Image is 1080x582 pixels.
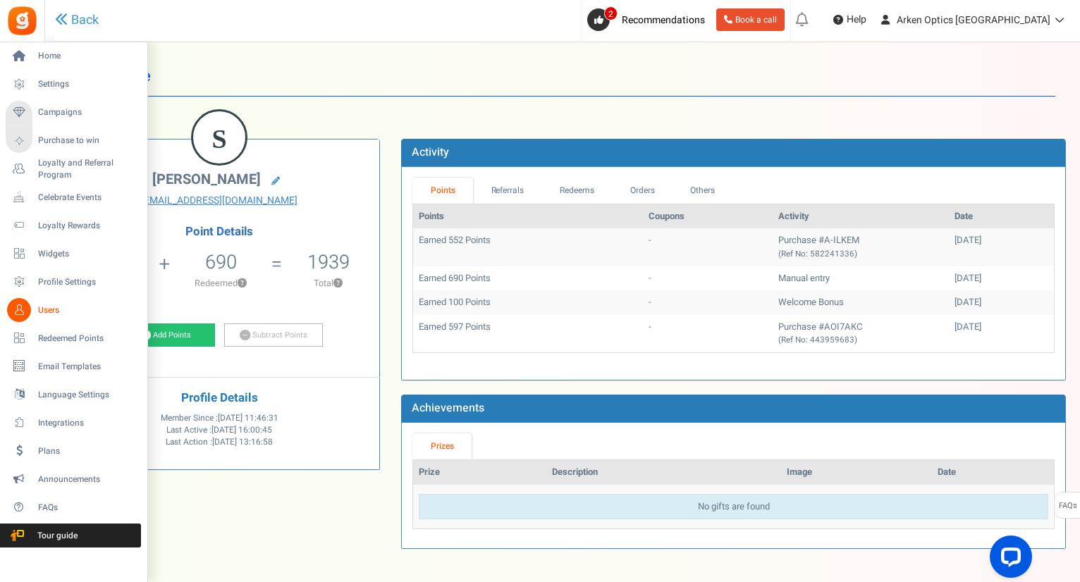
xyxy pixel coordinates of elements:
[6,5,38,37] img: Gratisfaction
[6,129,141,153] a: Purchase to win
[59,225,379,238] h4: Point Details
[205,252,237,273] h5: 690
[218,412,278,424] span: [DATE] 11:46:31
[38,157,141,181] span: Loyalty and Referral Program
[116,323,215,347] a: Add Points
[38,50,137,62] span: Home
[412,400,484,416] b: Achievements
[716,8,785,31] a: Book a call
[6,530,105,542] span: Tour guide
[6,44,141,68] a: Home
[211,424,272,436] span: [DATE] 16:00:45
[6,439,141,463] a: Plans
[38,106,137,118] span: Campaigns
[413,266,642,291] td: Earned 690 Points
[6,298,141,322] a: Users
[6,383,141,407] a: Language Settings
[70,392,369,405] h4: Profile Details
[643,228,773,266] td: -
[781,460,932,485] th: Image
[413,290,642,315] td: Earned 100 Points
[38,473,137,485] span: Announcements
[6,354,141,378] a: Email Templates
[643,204,773,229] th: Coupons
[949,204,1054,229] th: Date
[70,194,369,208] a: [EMAIL_ADDRESS][DOMAIN_NAME]
[38,78,137,90] span: Settings
[38,304,137,316] span: Users
[193,111,245,166] figcaption: S
[413,460,546,485] th: Prize
[171,277,269,290] p: Redeemed
[284,277,372,290] p: Total
[6,326,141,350] a: Redeemed Points
[1058,493,1077,519] span: FAQs
[604,6,618,20] span: 2
[778,334,857,346] small: (Ref No: 443959683)
[622,13,705,27] span: Recommendations
[843,13,866,27] span: Help
[542,178,613,204] a: Redeems
[546,460,781,485] th: Description
[412,433,472,459] a: Prizes
[932,460,1054,485] th: Date
[6,242,141,266] a: Widgets
[897,13,1050,27] span: Arken Optics [GEOGRAPHIC_DATA]
[238,279,247,288] button: ?
[828,8,872,31] a: Help
[6,467,141,491] a: Announcements
[38,389,137,401] span: Language Settings
[38,192,137,204] span: Celebrate Events
[413,315,642,352] td: Earned 597 Points
[413,204,642,229] th: Points
[6,411,141,435] a: Integrations
[412,178,473,204] a: Points
[6,213,141,237] a: Loyalty Rewards
[212,436,273,448] span: [DATE] 13:16:58
[166,436,273,448] span: Last Action :
[38,220,137,232] span: Loyalty Rewards
[166,424,272,436] span: Last Active :
[955,321,1048,334] div: [DATE]
[955,234,1048,247] div: [DATE]
[643,266,773,291] td: -
[6,73,141,97] a: Settings
[333,279,343,288] button: ?
[412,144,449,161] b: Activity
[6,101,141,125] a: Campaigns
[612,178,673,204] a: Orders
[38,135,137,147] span: Purchase to win
[6,495,141,519] a: FAQs
[69,56,1055,97] h1: User Profile
[955,272,1048,285] div: [DATE]
[413,228,642,266] td: Earned 552 Points
[224,323,323,347] a: Subtract Points
[38,248,137,260] span: Widgets
[38,276,137,288] span: Profile Settings
[778,271,830,285] span: Manual entry
[773,290,949,315] td: Welcome Bonus
[773,315,949,352] td: Purchase #AOI7AKC
[955,296,1048,309] div: [DATE]
[307,252,350,273] h5: 1939
[673,178,733,204] a: Others
[152,169,261,190] span: [PERSON_NAME]
[643,290,773,315] td: -
[161,412,278,424] span: Member Since :
[643,315,773,352] td: -
[38,502,137,514] span: FAQs
[473,178,542,204] a: Referrals
[38,445,137,457] span: Plans
[587,8,711,31] a: 2 Recommendations
[6,157,141,181] a: Loyalty and Referral Program
[38,333,137,345] span: Redeemed Points
[773,228,949,266] td: Purchase #A-ILKEM
[6,185,141,209] a: Celebrate Events
[38,361,137,373] span: Email Templates
[38,417,137,429] span: Integrations
[778,248,857,260] small: (Ref No: 582241336)
[419,494,1048,520] div: No gifts are found
[6,270,141,294] a: Profile Settings
[773,204,949,229] th: Activity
